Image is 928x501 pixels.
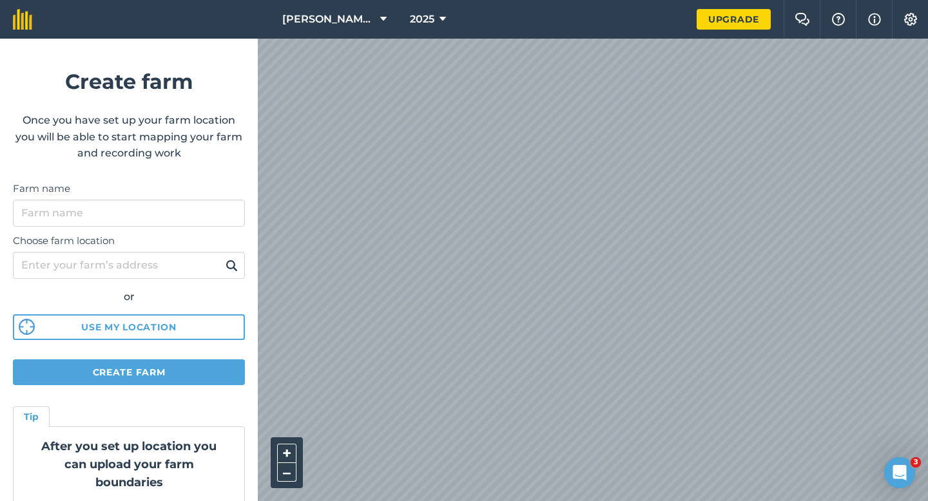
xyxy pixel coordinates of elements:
button: Create farm [13,359,245,385]
p: Once you have set up your farm location you will be able to start mapping your farm and recording... [13,112,245,162]
label: Choose farm location [13,233,245,249]
button: Use my location [13,314,245,340]
button: – [277,463,296,482]
span: 3 [911,457,921,468]
input: Farm name [13,200,245,227]
img: fieldmargin Logo [13,9,32,30]
a: Upgrade [697,9,771,30]
span: 2025 [410,12,434,27]
img: Two speech bubbles overlapping with the left bubble in the forefront [795,13,810,26]
span: [PERSON_NAME] & Sons Farming [282,12,375,27]
div: or [13,288,245,305]
button: + [277,444,296,463]
img: svg+xml;base64,PHN2ZyB4bWxucz0iaHR0cDovL3d3dy53My5vcmcvMjAwMC9zdmciIHdpZHRoPSIxOSIgaGVpZ2h0PSIyNC... [226,258,238,273]
img: A question mark icon [831,13,846,26]
h1: Create farm [13,65,245,98]
iframe: Intercom live chat [884,457,915,488]
img: svg+xml;base64,PHN2ZyB4bWxucz0iaHR0cDovL3d3dy53My5vcmcvMjAwMC9zdmciIHdpZHRoPSIxNyIgaGVpZ2h0PSIxNy... [868,12,881,27]
label: Farm name [13,181,245,196]
h4: Tip [24,410,39,424]
img: A cog icon [903,13,918,26]
input: Enter your farm’s address [13,252,245,279]
strong: After you set up location you can upload your farm boundaries [41,439,217,489]
img: svg%3e [19,319,35,335]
